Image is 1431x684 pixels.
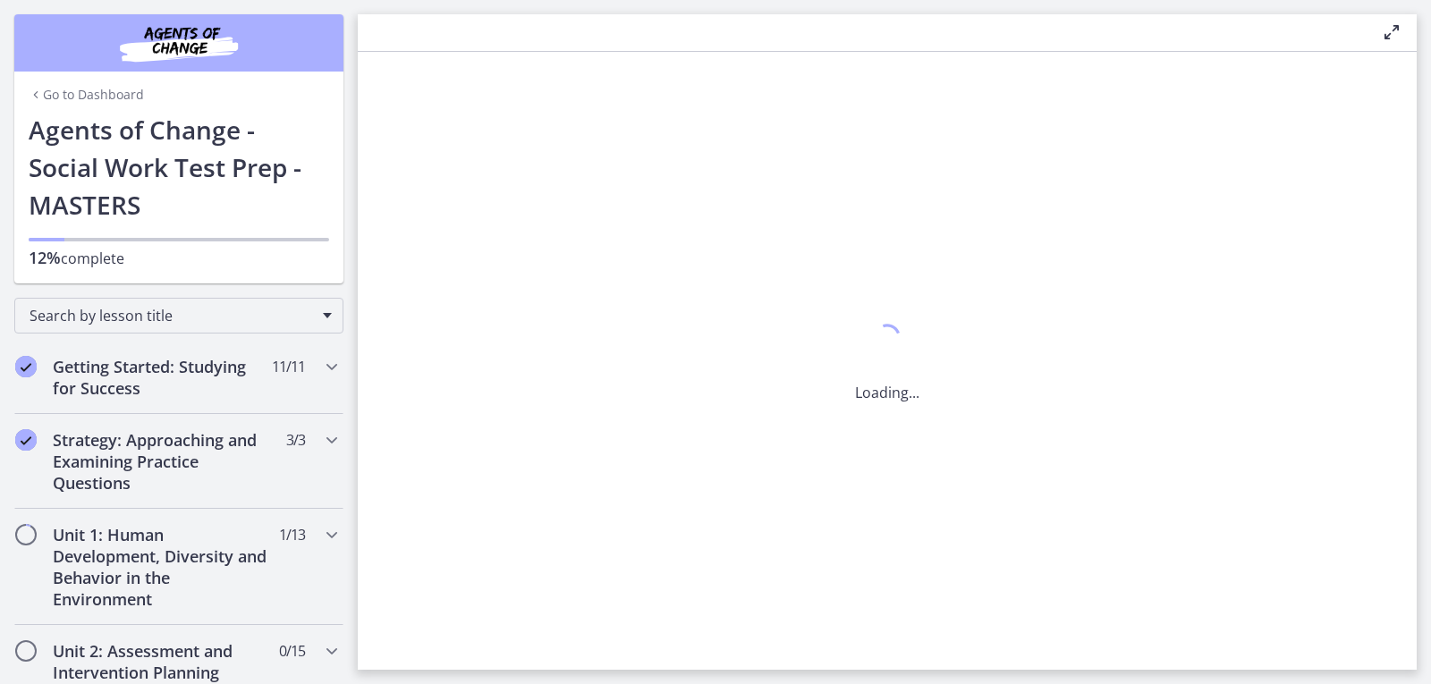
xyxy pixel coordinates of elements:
[29,247,329,269] p: complete
[286,429,305,451] span: 3 / 3
[279,524,305,545] span: 1 / 13
[29,247,61,268] span: 12%
[855,319,919,360] div: 1
[15,429,37,451] i: Completed
[14,298,343,334] div: Search by lesson title
[29,111,329,224] h1: Agents of Change - Social Work Test Prep - MASTERS
[15,356,37,377] i: Completed
[53,429,271,494] h2: Strategy: Approaching and Examining Practice Questions
[30,306,314,325] span: Search by lesson title
[29,86,144,104] a: Go to Dashboard
[53,356,271,399] h2: Getting Started: Studying for Success
[72,21,286,64] img: Agents of Change
[855,382,919,403] p: Loading...
[272,356,305,377] span: 11 / 11
[53,640,271,683] h2: Unit 2: Assessment and Intervention Planning
[53,524,271,610] h2: Unit 1: Human Development, Diversity and Behavior in the Environment
[279,640,305,662] span: 0 / 15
